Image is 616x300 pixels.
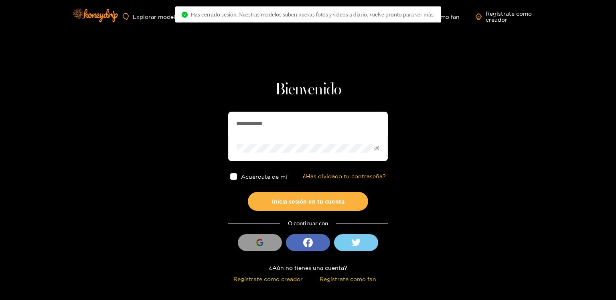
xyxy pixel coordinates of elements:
[191,11,435,18] font: Has cerrado sesión. Nuestras modelos suben nuevas fotos y videos a diario. Vuelve pronto para ver...
[476,10,549,22] a: Regístrate como creador
[320,276,376,282] font: Regístrate como fan
[288,220,328,227] font: O continuar con
[272,198,344,204] font: Inicia sesión en tu cuenta
[241,173,287,180] font: Acuérdate de mí
[486,10,532,22] font: Regístrate como creador
[123,13,182,20] a: Explorar modelos
[303,173,386,179] font: ¿Has olvidado tu contraseña?
[182,12,188,18] span: círculo de control
[248,192,368,211] button: Inicia sesión en tu cuenta
[374,146,379,151] span: ojo invisible
[233,276,303,282] font: Regístrate como creador
[133,14,182,20] font: Explorar modelos
[275,82,341,98] font: Bienvenido
[269,265,347,271] font: ¿Aún no tienes una cuenta?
